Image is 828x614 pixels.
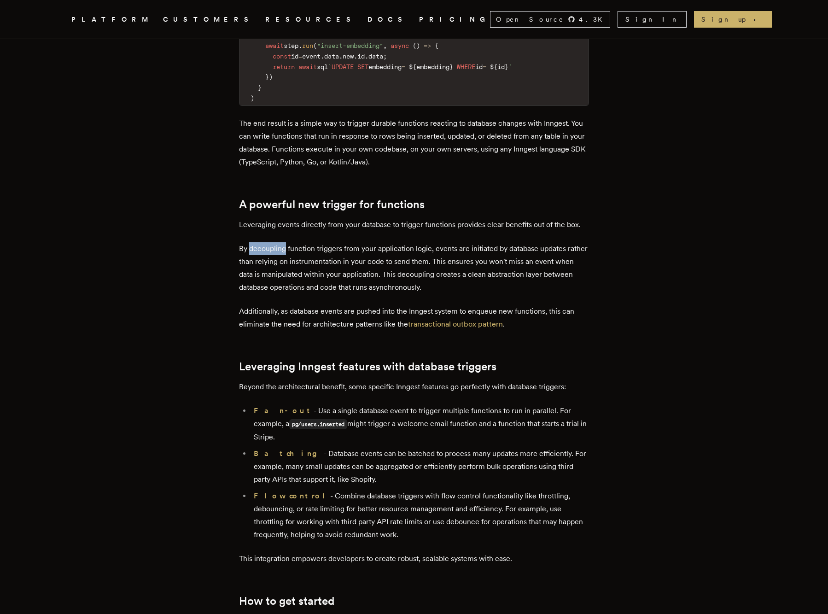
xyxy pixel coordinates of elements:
span: id [475,63,483,70]
span: . [354,53,357,60]
code: pg/users.inserted [289,419,347,429]
a: Fan-out [254,406,314,415]
span: step [284,42,298,49]
span: id [357,53,365,60]
span: , [383,42,387,49]
span: = [402,63,405,70]
span: } [258,84,262,91]
span: => [424,42,431,49]
span: data [368,53,383,60]
span: UPDATE [332,63,354,70]
button: RESOURCES [265,14,356,25]
span: sql [317,63,328,70]
span: embedding [416,63,449,70]
span: async [391,42,409,49]
span: event [302,53,321,60]
span: ${ [409,63,416,70]
span: ; [383,53,387,60]
span: WHERE [457,63,475,70]
p: Leveraging events directly from your database to trigger functions provides clear benefits out of... [239,218,589,231]
span: ) [416,42,420,49]
span: const [273,53,291,60]
p: This integration empowers developers to create robust, scalable systems with ease. [239,552,589,565]
span: return [273,63,295,70]
span: id [497,63,505,70]
span: ` [508,63,512,70]
span: data [324,53,339,60]
span: embedding [368,63,402,70]
a: CUSTOMERS [163,14,254,25]
span: SET [357,63,368,70]
span: Open Source [496,15,564,24]
h2: Leveraging Inngest features with database triggers [239,360,589,373]
span: ) [251,94,254,102]
span: } [505,63,508,70]
span: = [298,53,302,60]
span: . [339,53,343,60]
span: ` [328,63,332,70]
span: = [483,63,486,70]
span: ( [413,42,416,49]
button: PLATFORM [71,14,152,25]
li: - Use a single database event to trigger multiple functions to run in parallel. For example, a mi... [251,404,589,444]
p: Beyond the architectural benefit, some specific Inngest features go perfectly with database trigg... [239,380,589,393]
span: ${ [490,63,497,70]
a: transactional outbox pattern [408,320,503,328]
a: Sign up [694,11,772,28]
a: Flow control [254,491,330,500]
span: 4.3 K [579,15,608,24]
span: { [435,42,438,49]
span: . [298,42,302,49]
a: PRICING [419,14,490,25]
h2: A powerful new trigger for functions [239,198,589,211]
span: } [449,63,453,70]
span: await [298,63,317,70]
p: The end result is a simple way to trigger durable functions reacting to database changes with Inn... [239,117,589,169]
p: Additionally, as database events are pushed into the Inngest system to enqueue new functions, thi... [239,305,589,331]
h2: How to get started [239,595,589,608]
p: By decoupling function triggers from your application logic, events are initiated by database upd... [239,242,589,294]
span: "insert-embedding" [317,42,383,49]
li: - Combine database triggers with flow control functionality like throttling, debouncing, or rate ... [251,490,589,541]
span: } [265,73,269,81]
a: Sign In [618,11,687,28]
a: DOCS [367,14,408,25]
span: run [302,42,313,49]
span: → [749,15,765,24]
span: new [343,53,354,60]
span: await [265,42,284,49]
a: Batching [254,449,324,458]
span: . [365,53,368,60]
li: - Database events can be batched to process many updates more efficiently. For example, many smal... [251,447,589,486]
span: . [321,53,324,60]
span: ( [313,42,317,49]
span: id [291,53,298,60]
span: ) [269,73,273,81]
